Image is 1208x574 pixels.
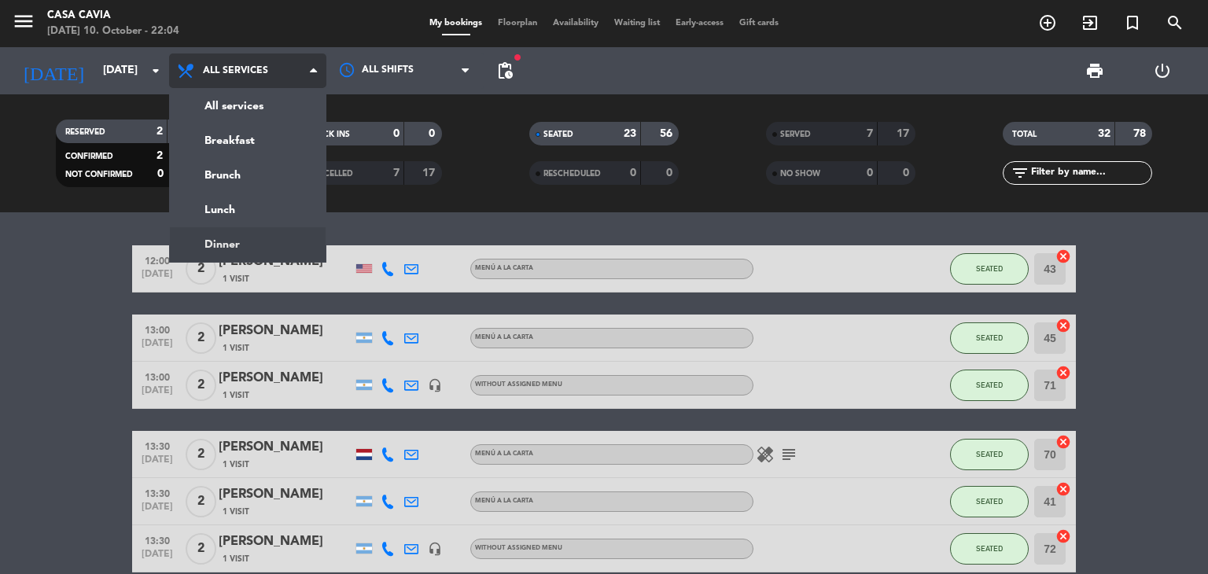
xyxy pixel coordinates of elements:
span: 1 Visit [223,342,249,355]
span: 13:30 [138,531,177,549]
strong: 23 [624,128,636,139]
span: SEATED [976,544,1003,553]
i: turned_in_not [1123,13,1142,32]
span: CHECK INS [307,131,350,138]
span: 2 [186,533,216,565]
span: Floorplan [490,19,545,28]
span: CANCELLED [307,170,353,178]
span: SEATED [976,450,1003,458]
strong: 7 [867,128,873,139]
i: healing [756,445,775,464]
span: 13:00 [138,367,177,385]
i: search [1166,13,1184,32]
button: SEATED [950,370,1029,401]
span: 2 [186,322,216,354]
span: [DATE] [138,338,177,356]
i: add_circle_outline [1038,13,1057,32]
strong: 7 [393,167,400,178]
i: cancel [1055,434,1071,450]
button: SEATED [950,533,1029,565]
span: 1 Visit [223,553,249,565]
i: filter_list [1011,164,1029,182]
span: [DATE] [138,454,177,473]
span: 12:00 [138,251,177,269]
span: fiber_manual_record [513,53,522,62]
span: 2 [186,439,216,470]
span: Menú a la carta [475,498,533,504]
span: [DATE] [138,549,177,567]
span: pending_actions [495,61,514,80]
span: Waiting list [606,19,668,28]
span: NO SHOW [780,170,820,178]
button: SEATED [950,253,1029,285]
i: power_settings_new [1153,61,1172,80]
span: SEATED [976,381,1003,389]
span: [DATE] [138,385,177,403]
button: SEATED [950,486,1029,517]
a: Lunch [170,193,326,227]
strong: 0 [393,128,400,139]
strong: 56 [660,128,676,139]
span: 13:30 [138,436,177,454]
span: 1 Visit [223,273,249,285]
i: arrow_drop_down [146,61,165,80]
span: 2 [186,486,216,517]
span: All services [203,65,268,76]
span: 1 Visit [223,389,249,402]
button: SEATED [950,322,1029,354]
span: Gift cards [731,19,786,28]
span: 13:00 [138,320,177,338]
span: RESERVED [65,128,105,136]
i: headset_mic [428,542,442,556]
strong: 32 [1098,128,1110,139]
div: [PERSON_NAME] [219,437,352,458]
i: menu [12,9,35,33]
span: Menú a la carta [475,334,533,340]
i: cancel [1055,528,1071,544]
span: SEATED [976,264,1003,273]
i: cancel [1055,248,1071,264]
div: [PERSON_NAME] [219,321,352,341]
span: SEATED [976,497,1003,506]
button: SEATED [950,439,1029,470]
span: Menú a la carta [475,265,533,271]
strong: 78 [1133,128,1149,139]
strong: 0 [903,167,912,178]
span: NOT CONFIRMED [65,171,133,178]
div: [PERSON_NAME] [219,484,352,505]
strong: 0 [429,128,438,139]
div: Casa Cavia [47,8,179,24]
i: subject [779,445,798,464]
strong: 0 [867,167,873,178]
div: [DATE] 10. October - 22:04 [47,24,179,39]
span: RESCHEDULED [543,170,601,178]
i: cancel [1055,318,1071,333]
span: Availability [545,19,606,28]
span: 2 [186,370,216,401]
i: headset_mic [428,378,442,392]
strong: 17 [422,167,438,178]
a: All services [170,89,326,123]
i: [DATE] [12,53,95,88]
i: exit_to_app [1081,13,1099,32]
a: Breakfast [170,123,326,158]
a: Dinner [170,227,326,262]
span: My bookings [422,19,490,28]
span: print [1085,61,1104,80]
span: 2 [186,253,216,285]
span: 1 Visit [223,458,249,471]
span: Without assigned menu [475,545,562,551]
span: SEATED [543,131,573,138]
span: Menú a la carta [475,451,533,457]
a: Brunch [170,158,326,193]
div: [PERSON_NAME] [219,368,352,388]
span: SEATED [976,333,1003,342]
div: [PERSON_NAME] [219,532,352,552]
i: cancel [1055,365,1071,381]
strong: 17 [897,128,912,139]
span: Early-access [668,19,731,28]
span: 1 Visit [223,506,249,518]
strong: 0 [666,167,676,178]
strong: 2 [157,150,163,161]
div: LOG OUT [1129,47,1196,94]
